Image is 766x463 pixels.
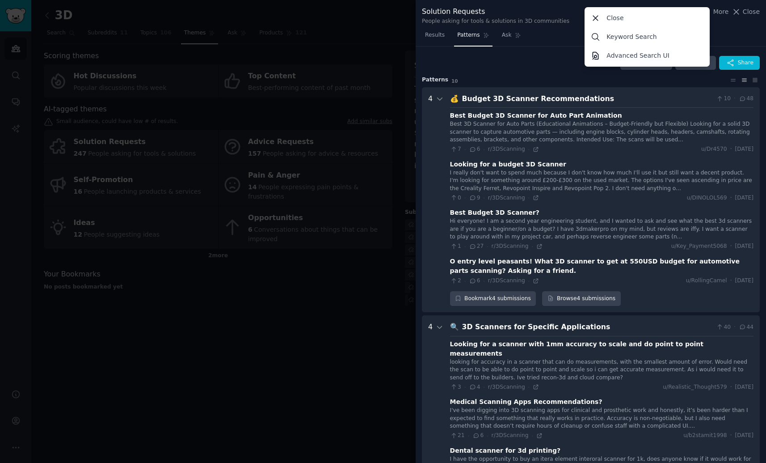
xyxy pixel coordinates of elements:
span: · [532,243,533,250]
span: 4 [469,383,480,391]
div: 3D Scanners for Specific Applications [462,322,713,333]
button: Share [719,56,760,70]
span: 7 [450,145,461,153]
span: · [483,278,484,284]
a: Keyword Search [586,27,708,46]
span: Patterns [457,31,480,39]
span: 6 [469,145,480,153]
span: 2 [450,277,461,285]
span: u/Key_Payment5068 [671,242,727,251]
span: Pattern s [422,76,448,84]
span: · [730,432,732,440]
span: · [528,278,530,284]
span: · [464,146,466,153]
span: 44 [739,323,753,331]
span: 💰 [450,94,459,103]
span: r/3DScanning [488,384,525,390]
div: Budget 3D Scanner Recommendations [462,93,713,105]
span: 🔍 [450,323,459,331]
span: u/b2stamit1998 [683,432,727,440]
span: · [464,278,466,284]
span: · [528,384,530,390]
span: u/RollingCamel [686,277,727,285]
button: Close [732,7,760,17]
span: · [734,323,736,331]
p: Close [606,13,623,23]
span: 9 [469,194,480,202]
a: Ask [499,28,524,47]
div: Best 3D Scanner for Auto Parts (Educational Animations – Budget-Friendly but Flexible) Looking fo... [450,120,753,144]
span: [DATE] [735,194,753,202]
span: · [734,95,736,103]
div: looking for accuracy in a scanner that can do measurements, with the smallest amount of error. Wo... [450,358,753,382]
button: More [704,7,729,17]
div: Looking for a scanner with 1mm accuracy to scale and do point to point measurements [450,340,753,358]
a: Advanced Search UI [586,46,708,65]
span: [DATE] [735,277,753,285]
span: · [487,433,488,439]
button: Bookmark4 submissions [450,291,536,306]
span: Ask [502,31,512,39]
span: r/3DScanning [492,432,529,438]
span: More [713,7,729,17]
span: · [730,242,732,251]
p: Advanced Search UI [606,51,669,60]
span: u/Dr4570 [701,145,727,153]
span: r/3DScanning [488,195,525,201]
span: 40 [716,323,731,331]
span: 0 [450,194,461,202]
span: · [730,277,732,285]
span: r/3DScanning [488,146,525,152]
div: I really don't want to spend much because I don't know how much I'll use it but still want a dece... [450,169,753,193]
span: [DATE] [735,383,753,391]
span: u/DINOLOL569 [687,194,727,202]
span: Share [738,59,753,67]
span: · [483,195,484,201]
div: Dental scanner for 3d printing? [450,446,561,455]
span: · [730,383,732,391]
div: People asking for tools & solutions in 3D communities [422,17,569,25]
span: · [730,194,732,202]
span: [DATE] [735,145,753,153]
div: Bookmark 4 submissions [450,291,536,306]
span: 10 [451,78,458,84]
div: Solution Requests [422,6,569,17]
span: · [730,145,732,153]
div: Medical Scanning Apps Recommendations? [450,397,602,407]
span: 10 [716,95,731,103]
div: 4 [428,93,433,306]
span: 48 [739,95,753,103]
div: Hi everyone! I am a second year engineering student, and I wanted to ask and see what the best 3d... [450,217,753,241]
span: r/3DScanning [492,243,529,249]
span: 6 [472,432,484,440]
span: · [483,384,484,390]
p: Keyword Search [606,32,657,42]
div: I've been digging into 3D scanning apps for clinical and prosthetic work and honestly, it’s been ... [450,407,753,430]
span: Results [425,31,445,39]
div: Best Budget 3D Scanner for Auto Part Animation [450,111,622,120]
a: Results [422,28,448,47]
span: · [464,195,466,201]
a: Patterns [454,28,492,47]
div: Looking for a budget 3D Scanner [450,160,566,169]
span: · [464,243,466,250]
span: · [487,243,488,250]
span: · [468,433,469,439]
div: O entry level peasants! What 3D scanner to get at 550USD budget for automotive parts scanning? As... [450,257,753,276]
span: · [532,433,533,439]
span: · [483,146,484,153]
span: Close [743,7,760,17]
span: 21 [450,432,465,440]
span: 27 [469,242,484,251]
span: u/Realistic_Thought579 [663,383,727,391]
span: · [528,195,530,201]
span: [DATE] [735,432,753,440]
span: · [464,384,466,390]
div: Best Budget 3D Scanner? [450,208,539,217]
span: · [528,146,530,153]
span: 6 [469,277,480,285]
span: [DATE] [735,242,753,251]
span: 3 [450,383,461,391]
span: 1 [450,242,461,251]
span: r/3DScanning [488,277,525,284]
